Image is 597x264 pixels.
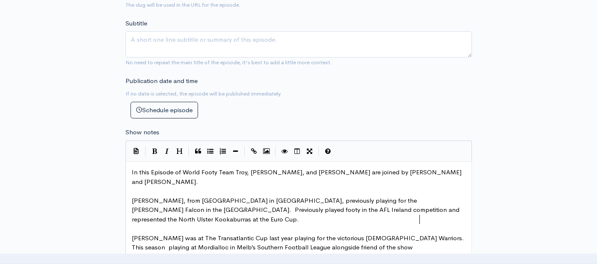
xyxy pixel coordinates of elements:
[125,59,332,66] small: No need to repeat the main title of the episode, it's best to add a little more context.
[204,145,217,158] button: Generic List
[304,145,316,158] button: Toggle Fullscreen
[248,145,260,158] button: Create Link
[161,145,173,158] button: Italic
[125,128,159,137] label: Show notes
[260,145,273,158] button: Insert Image
[125,1,241,8] small: The slug will be used in the URL for the episode.
[125,76,198,86] label: Publication date and time
[125,90,282,97] small: If no date is selected, the episode will be published immediately.
[217,145,229,158] button: Numbered List
[188,147,189,156] i: |
[125,19,147,28] label: Subtitle
[132,234,466,261] span: [PERSON_NAME] was at The Transatlantic Cup last year playing for the victorious [DEMOGRAPHIC_DATA...
[278,145,291,158] button: Toggle Preview
[130,102,198,119] button: Schedule episode
[145,147,146,156] i: |
[275,147,276,156] i: |
[132,196,461,223] span: [PERSON_NAME], from [GEOGRAPHIC_DATA] in [GEOGRAPHIC_DATA], previously playing for the [PERSON_NA...
[148,145,161,158] button: Bold
[132,168,463,186] span: In this Episode of World Footy Team Troy, [PERSON_NAME], and [PERSON_NAME] are joined by [PERSON_...
[229,145,242,158] button: Insert Horizontal Line
[244,147,245,156] i: |
[291,145,304,158] button: Toggle Side by Side
[130,145,143,157] button: Insert Show Notes Template
[192,145,204,158] button: Quote
[173,145,186,158] button: Heading
[322,145,334,158] button: Markdown Guide
[319,147,319,156] i: |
